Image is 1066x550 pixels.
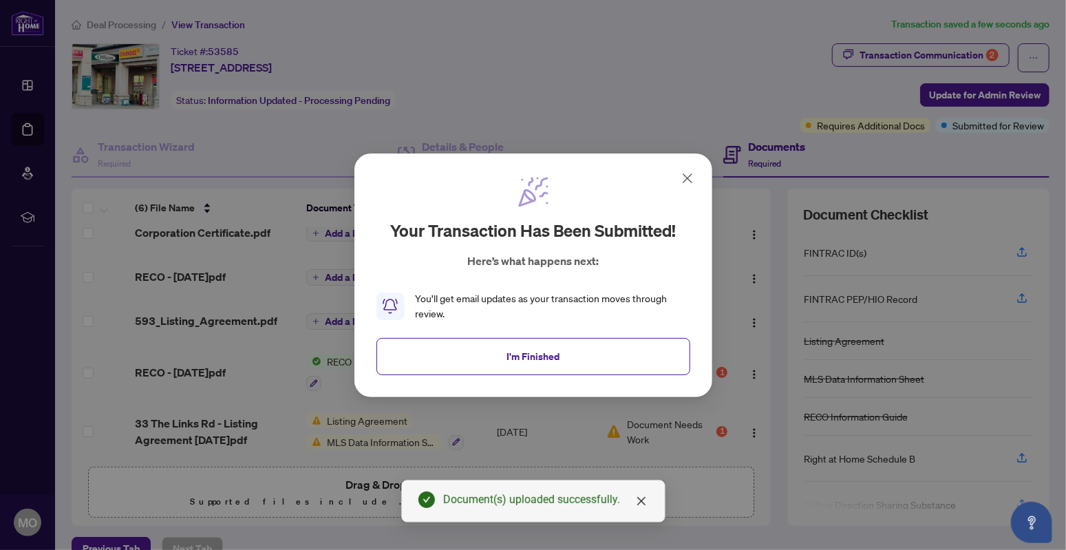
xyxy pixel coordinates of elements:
[418,491,435,508] span: check-circle
[636,496,647,507] span: close
[415,291,690,321] div: You’ll get email updates as your transaction moves through review.
[390,220,676,242] h2: Your transaction has been submitted!
[634,494,649,509] a: Close
[1011,502,1052,543] button: Open asap
[376,337,690,374] button: I'm Finished
[467,253,599,269] p: Here’s what happens next:
[507,345,559,367] span: I'm Finished
[443,491,648,508] div: Document(s) uploaded successfully.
